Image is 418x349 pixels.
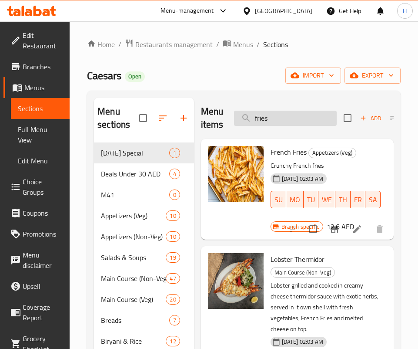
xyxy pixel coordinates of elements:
h2: Menu sections [97,105,139,131]
span: Appetizers (Non-Veg) [101,231,166,242]
a: Upsell [3,276,70,297]
h2: Menu items [201,105,224,131]
a: Edit Menu [11,150,70,171]
button: FR [351,191,365,208]
a: Choice Groups [3,171,70,203]
a: Sections [11,98,70,119]
span: Caesars [87,66,121,85]
div: Appetizers (Veg)10 [94,205,194,226]
span: SA [369,193,377,206]
div: Ramadan Special [101,148,169,158]
div: Salads & Soups19 [94,247,194,268]
a: Menu disclaimer [3,244,70,276]
a: Edit menu item [352,224,362,234]
a: Full Menu View [11,119,70,150]
a: Menus [3,77,70,98]
span: Open [125,73,145,80]
a: Restaurants management [125,39,213,50]
li: / [216,39,219,50]
button: SU [271,191,286,208]
div: Main Course (Non-Veg)47 [94,268,194,289]
span: [DATE] Special [101,148,169,158]
span: 47 [166,274,179,283]
div: Main Course (Veg)20 [94,289,194,310]
span: Edit Restaurant [23,30,63,51]
span: FR [354,193,362,206]
button: MO [286,191,304,208]
span: Menu disclaimer [23,250,63,271]
span: 10 [166,233,179,241]
span: Promotions [23,229,63,239]
span: 7 [170,316,180,325]
span: Sort sections [152,108,173,129]
li: / [257,39,260,50]
span: 20 [166,295,179,304]
span: Upsell [23,281,63,291]
span: H [403,6,407,16]
p: Lobster grilled and cooked in creamy cheese thermidor sauce with exotic herbs, served in it own s... [271,280,380,335]
a: Home [87,39,115,50]
button: Branch-specific-item [324,219,345,240]
div: Open [125,71,145,82]
div: items [169,315,180,325]
div: items [169,148,180,158]
span: Branches [23,61,63,72]
span: M41 [101,190,169,200]
div: items [166,231,180,242]
span: [DATE] 02:03 AM [278,338,327,346]
span: Edit Menu [18,156,63,166]
span: Main Course (Non-Veg) [271,268,334,278]
span: Main Course (Veg) [101,294,166,305]
span: Full Menu View [18,124,63,145]
span: Choice Groups [23,176,63,197]
button: delete [369,219,390,240]
div: Appetizers (Non-Veg)10 [94,226,194,247]
span: French Fries [271,146,307,159]
div: Deals Under 30 AED4 [94,163,194,184]
button: SA [365,191,381,208]
span: [DATE] 02:03 AM [278,175,327,183]
span: Sections [263,39,288,50]
a: Coverage Report [3,297,70,328]
span: Coverage Report [23,302,63,323]
div: [GEOGRAPHIC_DATA] [255,6,312,16]
div: M410 [94,184,194,205]
span: export [351,70,394,81]
span: Lobster Thermidor [271,253,324,266]
span: Menus [233,39,253,50]
div: Breads7 [94,310,194,331]
span: 0 [170,191,180,199]
span: Menus [24,82,63,93]
span: Biryani & Rice [101,336,166,346]
span: Select all sections [134,109,152,127]
span: TH [339,193,347,206]
div: Appetizers (Veg) [101,210,166,221]
span: Salads & Soups [101,252,166,263]
span: Breads [101,315,169,325]
span: TU [307,193,315,206]
span: import [292,70,334,81]
a: Edit Restaurant [3,25,70,56]
span: Select to update [304,220,322,238]
div: Appetizers (Veg) [308,148,356,158]
li: / [118,39,121,50]
span: Select section [338,109,357,127]
a: Promotions [3,224,70,244]
img: French Fries [208,146,264,202]
span: MO [290,193,300,206]
span: Main Course (Non-Veg) [101,273,166,284]
div: items [166,273,180,284]
a: Branches [3,56,70,77]
div: Deals Under 30 AED [101,169,169,179]
span: Sections [18,103,63,114]
span: 12 [166,337,179,346]
a: Coupons [3,203,70,224]
button: export [344,68,401,84]
span: 4 [170,170,180,178]
span: Coupons [23,208,63,218]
